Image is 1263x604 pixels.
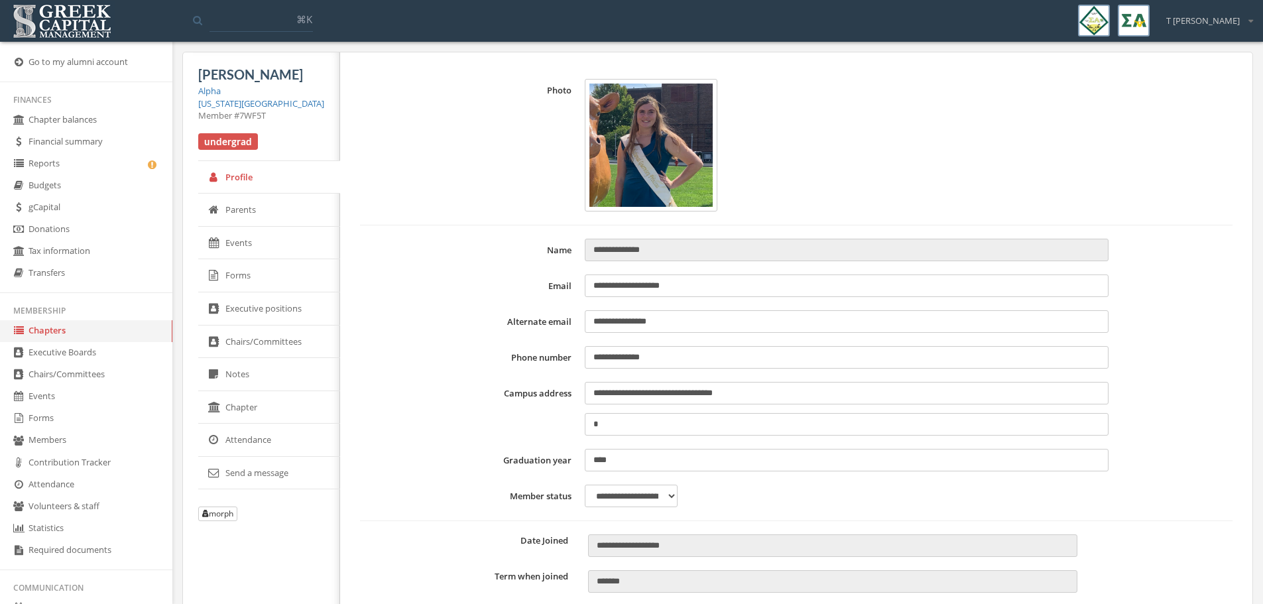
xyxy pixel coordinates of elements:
[198,391,340,424] a: Chapter
[198,292,340,326] a: Executive positions
[360,310,578,333] label: Alternate email
[198,259,340,292] a: Forms
[198,85,221,97] a: Alpha
[360,570,578,583] label: Term when joined
[360,449,578,471] label: Graduation year
[198,97,324,109] a: [US_STATE][GEOGRAPHIC_DATA]
[198,507,237,521] button: morph
[296,13,312,26] span: ⌘K
[198,326,340,359] a: Chairs/Committees
[360,485,578,507] label: Member status
[360,239,578,261] label: Name
[198,227,340,260] a: Events
[198,133,258,151] span: undergrad
[1158,5,1253,27] div: T [PERSON_NAME]
[198,109,324,122] div: Member #
[198,66,303,82] span: [PERSON_NAME]
[360,382,578,436] label: Campus address
[1166,15,1240,27] span: T [PERSON_NAME]
[198,457,340,490] a: Send a message
[198,424,340,457] a: Attendance
[198,194,340,227] a: Parents
[360,534,578,547] label: Date Joined
[198,161,340,194] a: Profile
[360,274,578,297] label: Email
[360,79,578,211] label: Photo
[239,109,266,121] span: 7WF5T
[360,346,578,369] label: Phone number
[198,358,340,391] a: Notes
